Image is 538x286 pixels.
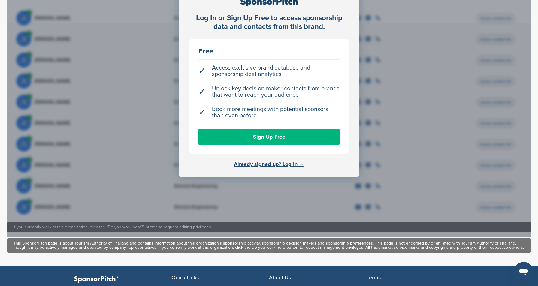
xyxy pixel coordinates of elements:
[367,274,381,281] span: Terms
[234,161,304,167] a: Already signed up? Log in →
[198,103,340,122] li: Book more meetings with potential sponsors than even before
[269,274,291,281] span: About Us
[116,272,119,280] span: ®
[198,83,340,101] li: Unlock key decision maker contacts from brands that want to reach your audience
[189,14,349,31] div: Log In or Sign Up Free to access sponsorship data and contacts from this brand.
[198,129,340,145] a: Sign Up Free
[198,62,340,80] li: Access exclusive brand database and sponsorship deal analytics
[198,68,206,74] span: ✓
[74,275,171,284] p: SponsorPitch
[198,89,206,95] span: ✓
[514,262,533,281] iframe: Button to launch messaging window
[198,109,206,116] span: ✓
[171,274,199,281] span: Quick Links
[13,241,525,250] div: This SponsorPitch page is about Tourism Authority of Thailand and contains information about this...
[198,48,340,55] div: Free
